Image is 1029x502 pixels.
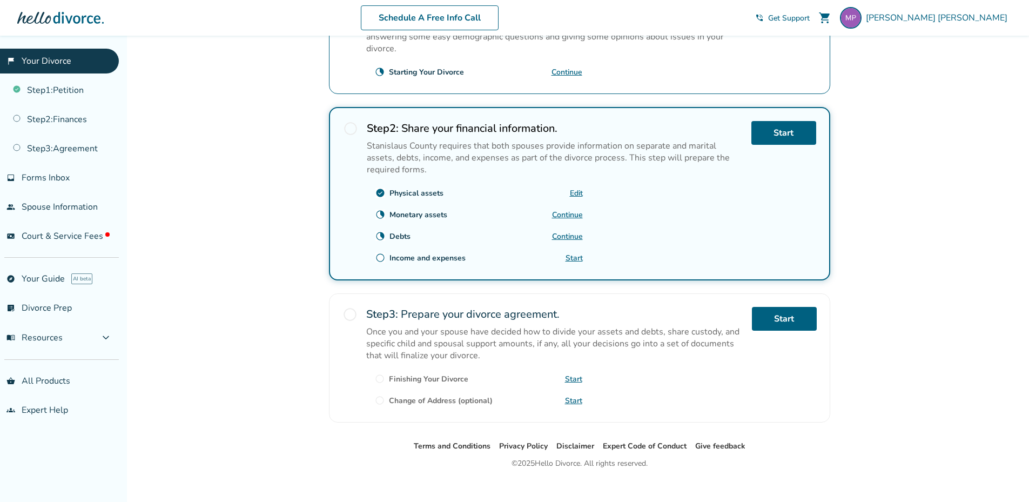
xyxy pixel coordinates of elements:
[389,396,493,406] div: Change of Address (optional)
[6,332,63,344] span: Resources
[818,11,831,24] span: shopping_cart
[375,253,385,263] span: radio_button_unchecked
[343,121,358,136] span: radio_button_unchecked
[375,231,385,241] span: clock_loader_40
[695,440,745,453] li: Give feedback
[6,333,15,342] span: menu_book
[366,307,398,322] strong: Step 3 :
[367,140,743,176] p: Stanislaus County requires that both spouses provide information on separate and marital assets, ...
[752,307,817,331] a: Start
[389,210,447,220] div: Monetary assets
[22,230,110,242] span: Court & Service Fees
[755,13,810,23] a: phone_in_talkGet Support
[414,441,490,451] a: Terms and Conditions
[342,307,358,322] span: radio_button_unchecked
[366,307,743,322] h2: Prepare your divorce agreement.
[552,210,583,220] a: Continue
[6,203,15,211] span: people
[499,441,548,451] a: Privacy Policy
[389,374,468,384] div: Finishing Your Divorce
[512,457,648,470] div: © 2025 Hello Divorce. All rights reserved.
[71,273,92,284] span: AI beta
[565,396,582,406] a: Start
[603,441,687,451] a: Expert Code of Conduct
[22,172,70,184] span: Forms Inbox
[840,7,862,29] img: perceptiveshark@yahoo.com
[375,396,385,405] span: radio_button_unchecked
[6,377,15,385] span: shopping_basket
[375,188,385,198] span: check_circle
[552,231,583,242] a: Continue
[375,67,385,77] span: clock_loader_40
[99,331,112,344] span: expand_more
[866,12,1012,24] span: [PERSON_NAME] [PERSON_NAME]
[975,450,1029,502] iframe: Chat Widget
[367,121,399,136] strong: Step 2 :
[6,304,15,312] span: list_alt_check
[755,14,764,22] span: phone_in_talk
[367,121,743,136] h2: Share your financial information.
[389,67,464,77] div: Starting Your Divorce
[566,253,583,263] a: Start
[366,326,743,362] p: Once you and your spouse have decided how to divide your assets and debts, share custody, and spe...
[375,374,385,384] span: radio_button_unchecked
[556,440,594,453] li: Disclaimer
[565,374,582,384] a: Start
[6,173,15,182] span: inbox
[389,188,443,198] div: Physical assets
[6,232,15,240] span: universal_currency_alt
[375,210,385,219] span: clock_loader_40
[6,57,15,65] span: flag_2
[570,188,583,198] a: Edit
[361,5,499,30] a: Schedule A Free Info Call
[6,275,15,283] span: explore
[552,67,582,77] a: Continue
[389,231,411,242] div: Debts
[6,406,15,414] span: groups
[768,13,810,23] span: Get Support
[389,253,466,263] div: Income and expenses
[751,121,816,145] a: Start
